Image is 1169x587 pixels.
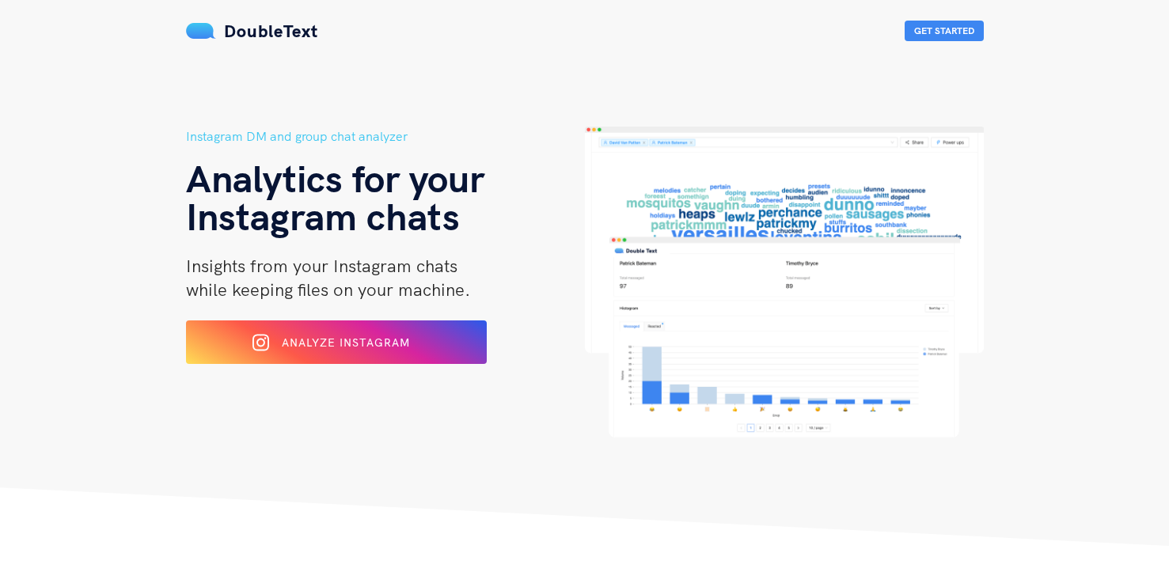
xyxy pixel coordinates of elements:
[224,20,318,42] span: DoubleText
[186,341,487,355] a: Analyze Instagram
[186,23,216,39] img: mS3x8y1f88AAAAABJRU5ErkJggg==
[186,127,585,146] h5: Instagram DM and group chat analyzer
[186,192,460,240] span: Instagram chats
[186,20,318,42] a: DoubleText
[186,320,487,364] button: Analyze Instagram
[585,127,984,437] img: hero
[282,335,410,350] span: Analyze Instagram
[186,255,457,277] span: Insights from your Instagram chats
[905,21,984,41] button: Get Started
[186,278,470,301] span: while keeping files on your machine.
[186,154,484,202] span: Analytics for your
